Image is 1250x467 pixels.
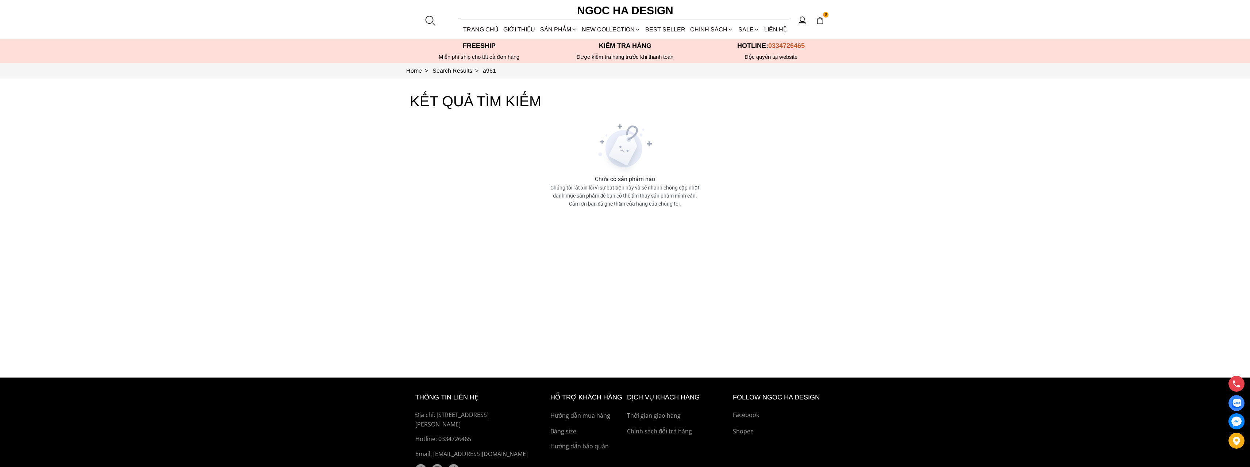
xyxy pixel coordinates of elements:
p: Được kiểm tra hàng trước khi thanh toán [552,54,698,60]
div: SẢN PHẨM [538,20,579,39]
a: Thời gian giao hàng [627,411,729,421]
a: Hướng dẫn mua hàng [550,411,623,421]
a: NEW COLLECTION [579,20,643,39]
p: Hotline: [698,42,844,50]
h6: thông tin liên hệ [415,392,534,403]
a: Display image [1228,395,1245,411]
h3: KẾT QUẢ TÌM KIẾM [410,89,841,113]
a: BEST SELLER [643,20,688,39]
span: > [472,68,481,74]
p: Freeship [406,42,552,50]
p: Email: [EMAIL_ADDRESS][DOMAIN_NAME] [415,449,534,459]
a: messenger [1228,413,1245,429]
img: Display image [1232,399,1241,408]
div: Chính sách [688,20,736,39]
h6: Dịch vụ khách hàng [627,392,729,403]
img: img-CART-ICON-ksit0nf1 [816,16,824,24]
a: LIÊN HỆ [762,20,789,39]
span: 0 [823,12,829,18]
a: Link to Home [406,68,432,74]
a: GIỚI THIỆU [501,20,538,39]
font: Kiểm tra hàng [599,42,651,49]
div: Miễn phí ship cho tất cả đơn hàng [406,54,552,60]
a: Link to a961 [483,68,496,74]
a: Facebook [733,410,835,420]
a: Hướng dẫn bảo quản [550,442,623,451]
div: Chưa có sản phẩm nào [595,175,655,184]
span: 0334726465 [768,42,805,49]
a: Bảng size [550,427,623,436]
h6: hỗ trợ khách hàng [550,392,623,403]
p: Chúng tôi rất xin lỗi vì sự bất tiện này và sẽ nhanh chóng cập nhật danh mục sản phẩm để bạn có t... [547,184,703,208]
a: Chính sách đổi trả hàng [627,427,729,436]
a: Ngoc Ha Design [570,2,680,19]
img: empty-product [596,116,654,175]
h6: Follow ngoc ha Design [733,392,835,403]
a: Shopee [733,427,835,436]
span: > [422,68,431,74]
a: SALE [736,20,762,39]
a: Link to Search Results [432,68,483,74]
a: TRANG CHỦ [461,20,501,39]
h6: Độc quyền tại website [698,54,844,60]
p: Địa chỉ: [STREET_ADDRESS][PERSON_NAME] [415,410,534,429]
a: Hotline: 0334726465 [415,435,534,444]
